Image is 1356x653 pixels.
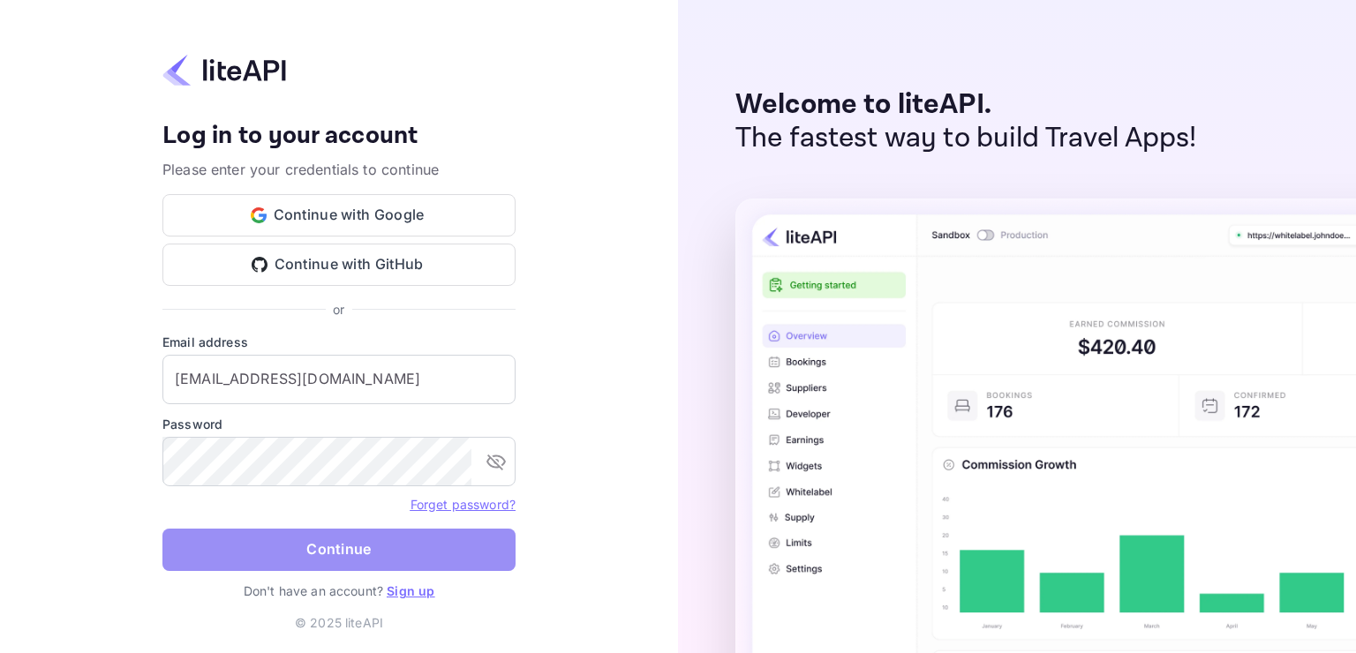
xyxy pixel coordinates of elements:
[478,444,514,479] button: toggle password visibility
[162,194,516,236] button: Continue with Google
[162,582,516,600] p: Don't have an account?
[387,583,434,598] a: Sign up
[162,244,516,286] button: Continue with GitHub
[295,613,383,632] p: © 2025 liteAPI
[162,415,516,433] label: Password
[735,88,1197,122] p: Welcome to liteAPI.
[333,300,344,319] p: or
[411,495,516,513] a: Forget password?
[735,122,1197,155] p: The fastest way to build Travel Apps!
[162,529,516,571] button: Continue
[411,497,516,512] a: Forget password?
[162,333,516,351] label: Email address
[162,121,516,152] h4: Log in to your account
[162,355,516,404] input: Enter your email address
[162,159,516,180] p: Please enter your credentials to continue
[162,53,286,87] img: liteapi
